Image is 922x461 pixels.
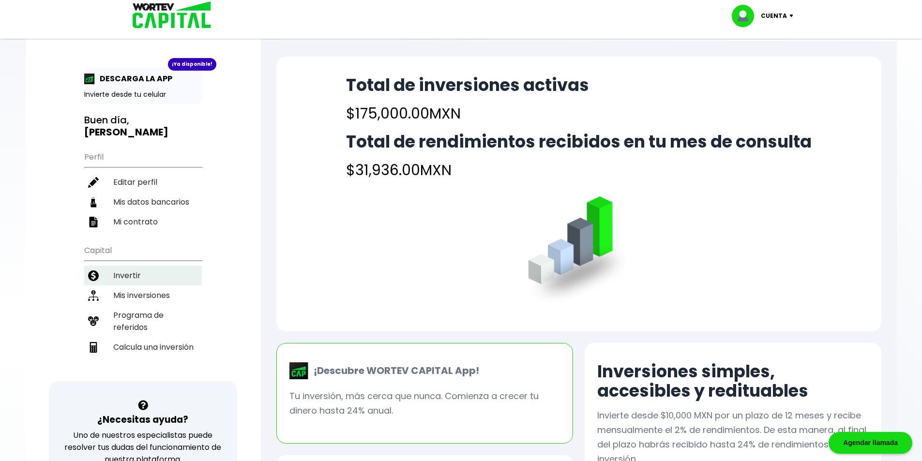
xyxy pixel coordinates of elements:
p: Invierte desde tu celular [84,89,202,100]
img: grafica.516fef24.png [524,196,634,306]
h4: $31,936.00 MXN [346,159,812,181]
img: datos-icon.10cf9172.svg [88,197,99,208]
img: inversiones-icon.6695dc30.svg [88,290,99,301]
a: Invertir [84,266,202,285]
img: profile-image [732,5,761,27]
div: Agendar llamada [829,432,912,454]
div: ¡Ya disponible! [168,58,216,71]
img: editar-icon.952d3147.svg [88,177,99,188]
p: Tu inversión, más cerca que nunca. Comienza a crecer tu dinero hasta 24% anual. [289,389,560,418]
img: app-icon [84,74,95,84]
a: Calcula una inversión [84,337,202,357]
p: ¡Descubre WORTEV CAPITAL App! [309,363,479,378]
img: contrato-icon.f2db500c.svg [88,217,99,227]
p: Cuenta [761,9,787,23]
h2: Inversiones simples, accesibles y redituables [597,362,869,401]
ul: Capital [84,239,202,381]
img: icon-down [787,15,800,17]
h2: Total de inversiones activas [346,75,589,95]
img: wortev-capital-app-icon [289,362,309,380]
a: Mis inversiones [84,285,202,305]
ul: Perfil [84,146,202,232]
h3: Buen día, [84,114,202,138]
a: Programa de referidos [84,305,202,337]
img: calculadora-icon.17d418c4.svg [88,342,99,353]
h4: $175,000.00 MXN [346,103,589,124]
b: [PERSON_NAME] [84,125,168,139]
p: DESCARGA LA APP [95,73,172,85]
h3: ¿Necesitas ayuda? [97,413,188,427]
a: Editar perfil [84,172,202,192]
h2: Total de rendimientos recibidos en tu mes de consulta [346,132,812,151]
img: recomiendanos-icon.9b8e9327.svg [88,316,99,327]
img: invertir-icon.b3b967d7.svg [88,270,99,281]
a: Mi contrato [84,212,202,232]
a: Mis datos bancarios [84,192,202,212]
